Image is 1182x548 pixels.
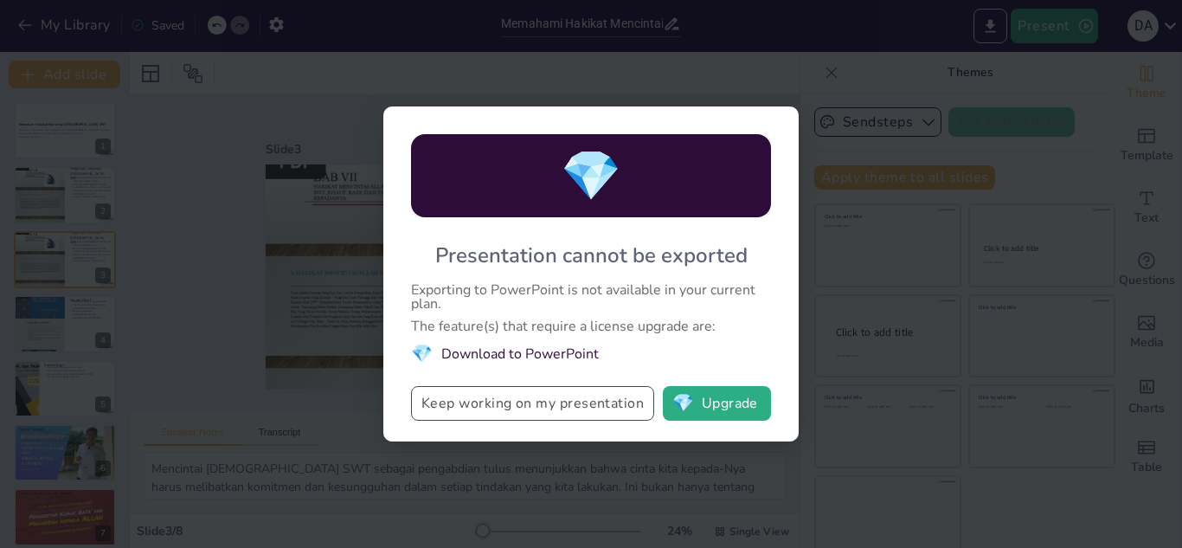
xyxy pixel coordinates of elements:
div: Exporting to PowerPoint is not available in your current plan. [411,283,771,311]
span: diamond [411,342,433,365]
div: The feature(s) that require a license upgrade are: [411,319,771,333]
span: diamond [561,143,621,210]
span: diamond [672,395,694,412]
button: Keep working on my presentation [411,386,654,421]
div: Presentation cannot be exported [435,242,748,269]
li: Download to PowerPoint [411,342,771,365]
button: diamondUpgrade [663,386,771,421]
